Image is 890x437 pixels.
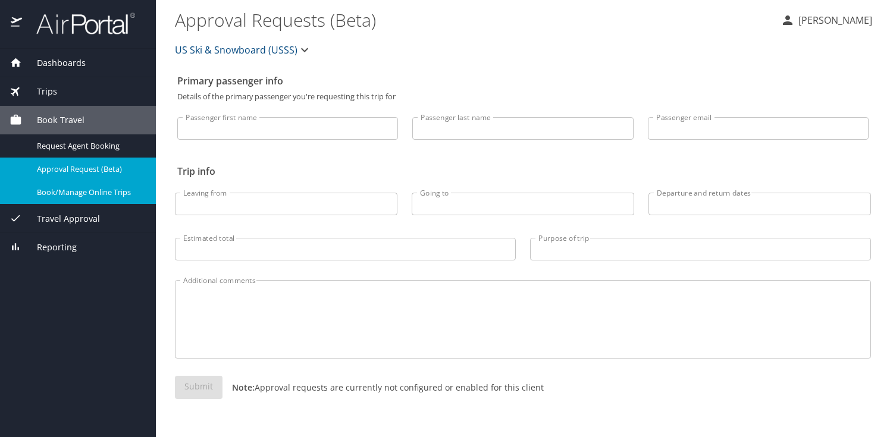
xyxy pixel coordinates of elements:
img: airportal-logo.png [23,12,135,35]
h2: Primary passenger info [177,71,869,90]
h1: Approval Requests (Beta) [175,1,771,38]
img: icon-airportal.png [11,12,23,35]
p: [PERSON_NAME] [795,13,872,27]
p: Approval requests are currently not configured or enabled for this client [223,381,544,394]
strong: Note: [232,382,255,393]
button: US Ski & Snowboard (USSS) [170,38,316,62]
span: Reporting [22,241,77,254]
span: Trips [22,85,57,98]
p: Details of the primary passenger you're requesting this trip for [177,93,869,100]
span: Request Agent Booking [37,140,142,152]
span: Travel Approval [22,212,100,225]
span: US Ski & Snowboard (USSS) [175,42,297,58]
span: Book Travel [22,114,84,127]
span: Approval Request (Beta) [37,164,142,175]
span: Book/Manage Online Trips [37,187,142,198]
button: [PERSON_NAME] [776,10,877,31]
span: Dashboards [22,56,86,70]
h2: Trip info [177,162,869,181]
